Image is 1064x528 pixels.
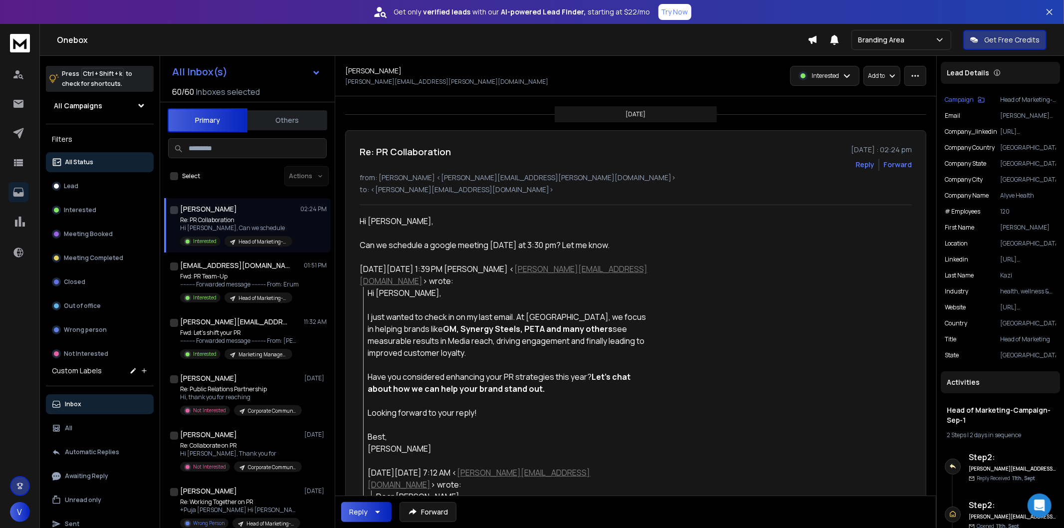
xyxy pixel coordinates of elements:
p: First Name [945,224,974,232]
h1: [PERSON_NAME] [180,430,237,440]
div: | [947,431,1054,439]
p: to: <[PERSON_NAME][EMAIL_ADDRESS][DOMAIN_NAME]> [360,185,912,195]
p: Re: Public Relations Partnership [180,385,300,393]
button: Interested [46,200,154,220]
p: [URL][DOMAIN_NAME] [1000,303,1056,311]
p: [DATE] [304,374,327,382]
div: Hi [PERSON_NAME], [368,287,651,299]
button: Out of office [46,296,154,316]
h1: [PERSON_NAME] [180,204,237,214]
p: Hi [PERSON_NAME], Thank you for [180,450,300,458]
p: Inbox [65,400,81,408]
p: Lead [64,182,78,190]
h1: Re: PR Collaboration [360,145,451,159]
h1: [PERSON_NAME] [345,66,402,76]
p: Interested [193,238,216,245]
div: Best, [368,431,651,443]
p: Press to check for shortcuts. [62,69,132,89]
p: [DATE] [626,110,646,118]
p: Head of Marketing [1000,335,1056,343]
p: Meeting Completed [64,254,123,262]
div: Can we schedule a google meeting [DATE] at 3:30 pm? Let me know. [360,239,651,251]
p: Interested [193,350,216,358]
div: Activities [941,371,1060,393]
div: Dear [PERSON_NAME], [376,491,651,503]
a: [PERSON_NAME][EMAIL_ADDRESS][DOMAIN_NAME] [368,467,591,490]
p: Company Country [945,144,995,152]
p: [GEOGRAPHIC_DATA] [1000,240,1056,248]
p: Country [945,319,967,327]
p: Lead Details [947,68,989,78]
p: Awaiting Reply [65,472,108,480]
h1: Onebox [57,34,808,46]
p: Head of Marketing-Campaign-Sep-1 [246,520,294,528]
p: Head of Marketing-Campaign-Sep-1 [1000,96,1056,104]
p: Add to [868,72,885,80]
h6: [PERSON_NAME][EMAIL_ADDRESS][DOMAIN_NAME] [969,465,1056,473]
h6: Step 2 : [969,499,1056,511]
span: 2 days in sequence [970,431,1021,439]
h6: [PERSON_NAME][EMAIL_ADDRESS][DOMAIN_NAME] [969,513,1056,521]
p: [GEOGRAPHIC_DATA] [1000,351,1056,359]
p: [GEOGRAPHIC_DATA] [1000,160,1056,168]
p: ---------- Forwarded message --------- From: Erum [180,280,299,288]
button: Get Free Credits [963,30,1047,50]
p: health, wellness & fitness [1000,287,1056,295]
p: Meeting Booked [64,230,113,238]
h3: Inboxes selected [196,86,260,98]
label: Select [182,172,200,180]
p: Company City [945,176,983,184]
h3: Filters [46,132,154,146]
p: Sent [65,520,79,528]
p: Alyve Health [1000,192,1056,200]
p: Company State [945,160,986,168]
div: Have you considered enhancing your PR strategies this year? [368,371,651,395]
h1: All Inbox(s) [172,67,227,77]
div: [PERSON_NAME] [368,443,651,455]
p: Marketing Manager-New Copy [238,351,286,358]
p: ---------- Forwarded message --------- From: [PERSON_NAME] [180,337,300,345]
button: Try Now [658,4,691,20]
button: Reply [341,502,392,522]
span: Ctrl + Shift + k [81,68,124,79]
p: Email [945,112,960,120]
p: 11:32 AM [304,318,327,326]
p: Interested [812,72,839,80]
p: [PERSON_NAME] [1000,224,1056,232]
button: Meeting Booked [46,224,154,244]
p: Re: Working Together on PR [180,498,300,506]
p: Last Name [945,271,974,279]
p: Closed [64,278,85,286]
button: All Status [46,152,154,172]
button: V [10,502,30,522]
p: Not Interested [64,350,108,358]
h3: Custom Labels [52,366,102,376]
p: Out of office [64,302,101,310]
p: Kazi [1000,271,1056,279]
button: All Inbox(s) [164,62,329,82]
p: Company Name [945,192,989,200]
button: All Campaigns [46,96,154,116]
button: Forward [400,502,456,522]
p: Reply Received [977,475,1035,482]
div: Reply [349,507,368,517]
p: Corporate Communications-Campaign-Sep-1 [248,464,296,471]
div: Forward [883,160,912,170]
button: Reply [855,160,874,170]
div: [DATE][DATE] 7:12 AM < > wrote: [368,467,651,491]
div: I just wanted to check in on my last email. At [GEOGRAPHIC_DATA], we focus in helping brands like... [368,311,651,359]
p: [DATE] [304,431,327,439]
h1: [EMAIL_ADDRESS][DOMAIN_NAME] +1 [180,261,290,270]
p: Get only with our starting at $22/mo [394,7,650,17]
h6: Step 2 : [969,451,1056,463]
p: from: [PERSON_NAME] <[PERSON_NAME][EMAIL_ADDRESS][PERSON_NAME][DOMAIN_NAME]> [360,173,912,183]
img: logo [10,34,30,52]
div: Looking forward to your reply! [368,407,651,419]
button: Closed [46,272,154,292]
p: Wrong Person [193,520,224,527]
p: Branding Area [858,35,908,45]
p: [GEOGRAPHIC_DATA] [1000,319,1056,327]
p: Head of Marketing-Campaign-Sep-1 [238,238,286,246]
